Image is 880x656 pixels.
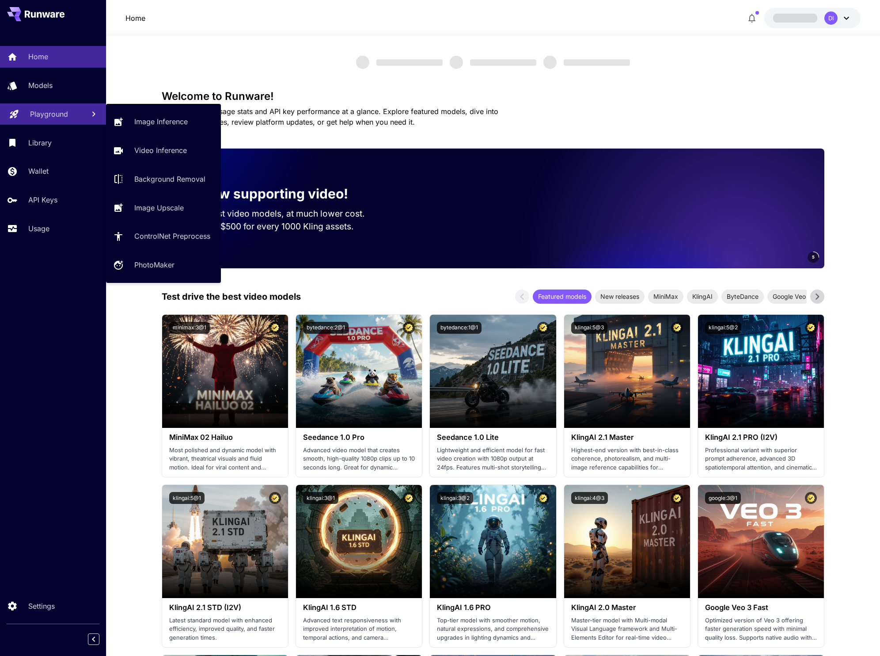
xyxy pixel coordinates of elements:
[106,197,221,218] a: Image Upscale
[687,292,718,301] span: KlingAI
[134,145,187,156] p: Video Inference
[125,13,145,23] p: Home
[269,492,281,504] button: Certified Model – Vetted for best performance and includes a commercial license.
[134,231,210,241] p: ControlNet Preprocess
[705,603,817,612] h3: Google Veo 3 Fast
[303,492,338,504] button: klingai:3@1
[437,616,549,642] p: Top-tier model with smoother motion, natural expressions, and comprehensive upgrades in lighting ...
[698,315,824,428] img: alt
[805,322,817,334] button: Certified Model – Vetted for best performance and includes a commercial license.
[571,322,607,334] button: klingai:5@3
[296,315,422,428] img: alt
[564,315,690,428] img: alt
[430,315,556,428] img: alt
[705,492,741,504] button: google:3@1
[134,202,184,213] p: Image Upscale
[437,446,549,472] p: Lightweight and efficient model for fast video creation with 1080p output at 24fps. Features mult...
[162,90,824,103] h3: Welcome to Runware!
[28,223,49,234] p: Usage
[106,168,221,190] a: Background Removal
[162,485,288,598] img: alt
[571,616,683,642] p: Master-tier model with Multi-modal Visual Language framework and Multi-Elements Editor for real-t...
[698,485,824,598] img: alt
[705,322,741,334] button: klingai:5@2
[176,207,382,220] p: Run the best video models, at much lower cost.
[671,322,683,334] button: Certified Model – Vetted for best performance and includes a commercial license.
[303,616,415,642] p: Advanced text responsiveness with improved interpretation of motion, temporal actions, and camera...
[430,485,556,598] img: alt
[296,485,422,598] img: alt
[106,111,221,133] a: Image Inference
[571,492,608,504] button: klingai:4@3
[705,433,817,442] h3: KlingAI 2.1 PRO (I2V)
[134,259,174,270] p: PhotoMaker
[537,492,549,504] button: Certified Model – Vetted for best performance and includes a commercial license.
[705,446,817,472] p: Professional variant with superior prompt adherence, advanced 3D spatiotemporal attention, and ci...
[169,446,281,472] p: Most polished and dynamic model with vibrant, theatrical visuals and fluid motion. Ideal for vira...
[28,137,52,148] p: Library
[134,116,188,127] p: Image Inference
[162,107,498,126] span: Check out your usage stats and API key performance at a glance. Explore featured models, dive int...
[805,492,817,504] button: Certified Model – Vetted for best performance and includes a commercial license.
[303,603,415,612] h3: KlingAI 1.6 STD
[28,601,55,611] p: Settings
[169,616,281,642] p: Latest standard model with enhanced efficiency, improved quality, and faster generation times.
[169,492,205,504] button: klingai:5@1
[169,322,210,334] button: minimax:3@1
[30,109,68,119] p: Playground
[767,292,811,301] span: Google Veo
[269,322,281,334] button: Certified Model – Vetted for best performance and includes a commercial license.
[533,292,592,301] span: Featured models
[201,184,348,204] p: Now supporting video!
[437,492,473,504] button: klingai:3@2
[28,51,48,62] p: Home
[571,446,683,472] p: Highest-end version with best-in-class coherence, photorealism, and multi-image reference capabil...
[28,80,53,91] p: Models
[162,290,301,303] p: Test drive the best video models
[169,433,281,442] h3: MiniMax 02 Hailuo
[571,603,683,612] h3: KlingAI 2.0 Master
[403,322,415,334] button: Certified Model – Vetted for best performance and includes a commercial license.
[176,220,382,233] p: Save up to $500 for every 1000 Kling assets.
[134,174,205,184] p: Background Removal
[437,433,549,442] h3: Seedance 1.0 Lite
[671,492,683,504] button: Certified Model – Vetted for best performance and includes a commercial license.
[721,292,764,301] span: ByteDance
[88,633,99,645] button: Collapse sidebar
[595,292,645,301] span: New releases
[303,322,349,334] button: bytedance:2@1
[705,616,817,642] p: Optimized version of Veo 3 offering faster generation speed with minimal quality loss. Supports n...
[437,322,482,334] button: bytedance:1@1
[125,13,145,23] nav: breadcrumb
[564,485,690,598] img: alt
[303,433,415,442] h3: Seedance 1.0 Pro
[106,254,221,276] a: PhotoMaker
[571,433,683,442] h3: KlingAI 2.1 Master
[106,225,221,247] a: ControlNet Preprocess
[537,322,549,334] button: Certified Model – Vetted for best performance and includes a commercial license.
[169,603,281,612] h3: KlingAI 2.1 STD (I2V)
[648,292,683,301] span: MiniMax
[824,11,838,25] div: DI
[95,631,106,647] div: Collapse sidebar
[812,254,815,260] span: 5
[162,315,288,428] img: alt
[403,492,415,504] button: Certified Model – Vetted for best performance and includes a commercial license.
[28,166,49,176] p: Wallet
[437,603,549,612] h3: KlingAI 1.6 PRO
[28,195,57,205] p: API Keys
[106,140,221,161] a: Video Inference
[303,446,415,472] p: Advanced video model that creates smooth, high-quality 1080p clips up to 10 seconds long. Great f...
